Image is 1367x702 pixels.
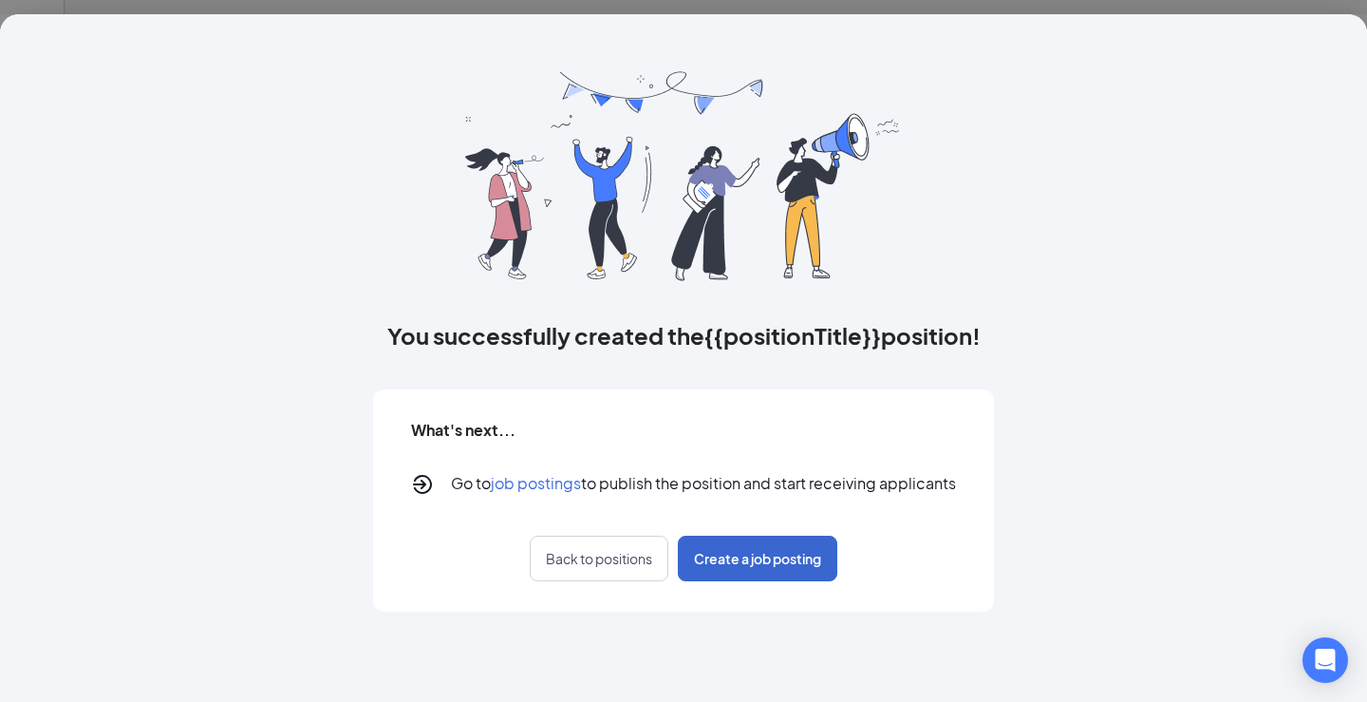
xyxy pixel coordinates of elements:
[491,473,581,493] span: job postings
[694,549,821,568] span: Create a job posting
[530,536,668,581] button: Back to positions
[1302,637,1348,683] div: Open Intercom Messenger
[678,536,837,581] button: Create a job posting
[451,473,956,496] p: Go to to publish the position and start receiving applicants
[546,549,652,568] span: Back to positions
[465,71,902,281] img: success_banner
[411,473,434,496] svg: Logout
[411,420,515,441] h5: What's next...
[387,319,981,351] h3: You successfully created the{{positionTitle}}position!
